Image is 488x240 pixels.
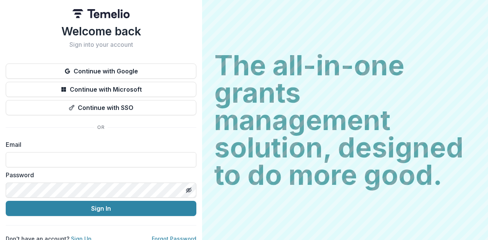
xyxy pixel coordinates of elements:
[6,24,196,38] h1: Welcome back
[6,82,196,97] button: Continue with Microsoft
[6,41,196,48] h2: Sign into your account
[6,64,196,79] button: Continue with Google
[6,140,192,149] label: Email
[6,170,192,180] label: Password
[6,201,196,216] button: Sign In
[183,184,195,196] button: Toggle password visibility
[6,100,196,115] button: Continue with SSO
[72,9,130,18] img: Temelio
